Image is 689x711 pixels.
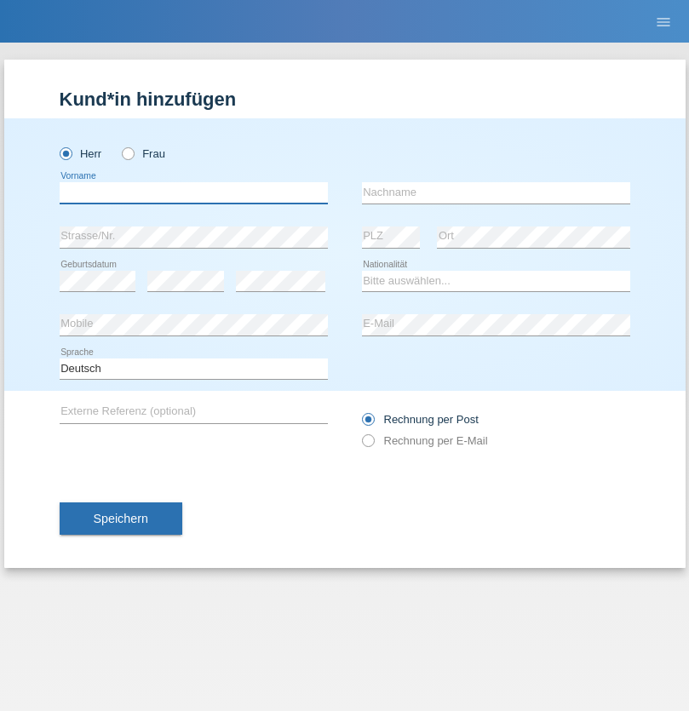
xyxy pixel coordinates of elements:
button: Speichern [60,502,182,535]
label: Rechnung per E-Mail [362,434,488,447]
i: menu [655,14,672,31]
input: Rechnung per E-Mail [362,434,373,456]
input: Frau [122,147,133,158]
label: Frau [122,147,165,160]
label: Herr [60,147,102,160]
a: menu [646,16,680,26]
input: Herr [60,147,71,158]
label: Rechnung per Post [362,413,479,426]
input: Rechnung per Post [362,413,373,434]
span: Speichern [94,512,148,525]
h1: Kund*in hinzufügen [60,89,630,110]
